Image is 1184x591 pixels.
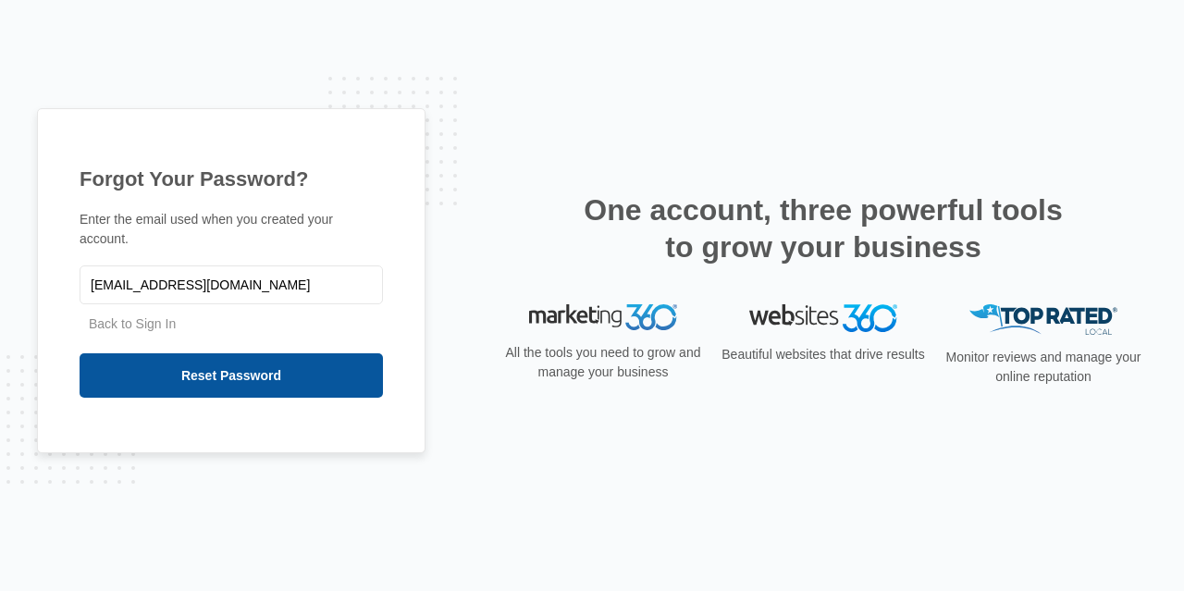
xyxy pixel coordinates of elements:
p: All the tools you need to grow and manage your business [499,343,707,382]
input: Reset Password [80,353,383,398]
p: Enter the email used when you created your account. [80,210,383,249]
h2: One account, three powerful tools to grow your business [578,191,1068,265]
img: Websites 360 [749,304,897,331]
h1: Forgot Your Password? [80,164,383,194]
img: Top Rated Local [969,304,1117,335]
img: Marketing 360 [529,304,677,330]
p: Monitor reviews and manage your online reputation [940,348,1147,387]
a: Back to Sign In [89,316,176,331]
input: Email [80,265,383,304]
p: Beautiful websites that drive results [720,345,927,364]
